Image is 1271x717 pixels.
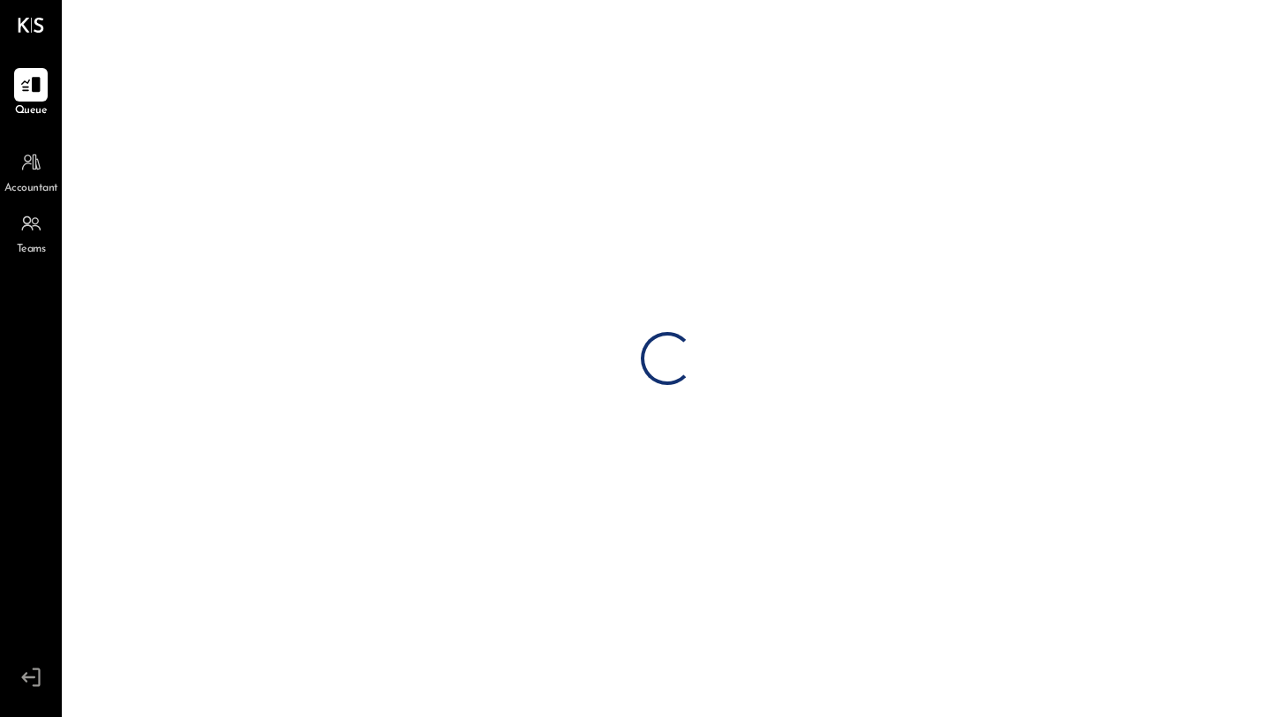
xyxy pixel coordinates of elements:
a: Teams [1,207,61,258]
span: Queue [15,103,48,119]
a: Queue [1,68,61,119]
a: Accountant [1,146,61,197]
span: Teams [17,242,46,258]
span: Accountant [4,181,58,197]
